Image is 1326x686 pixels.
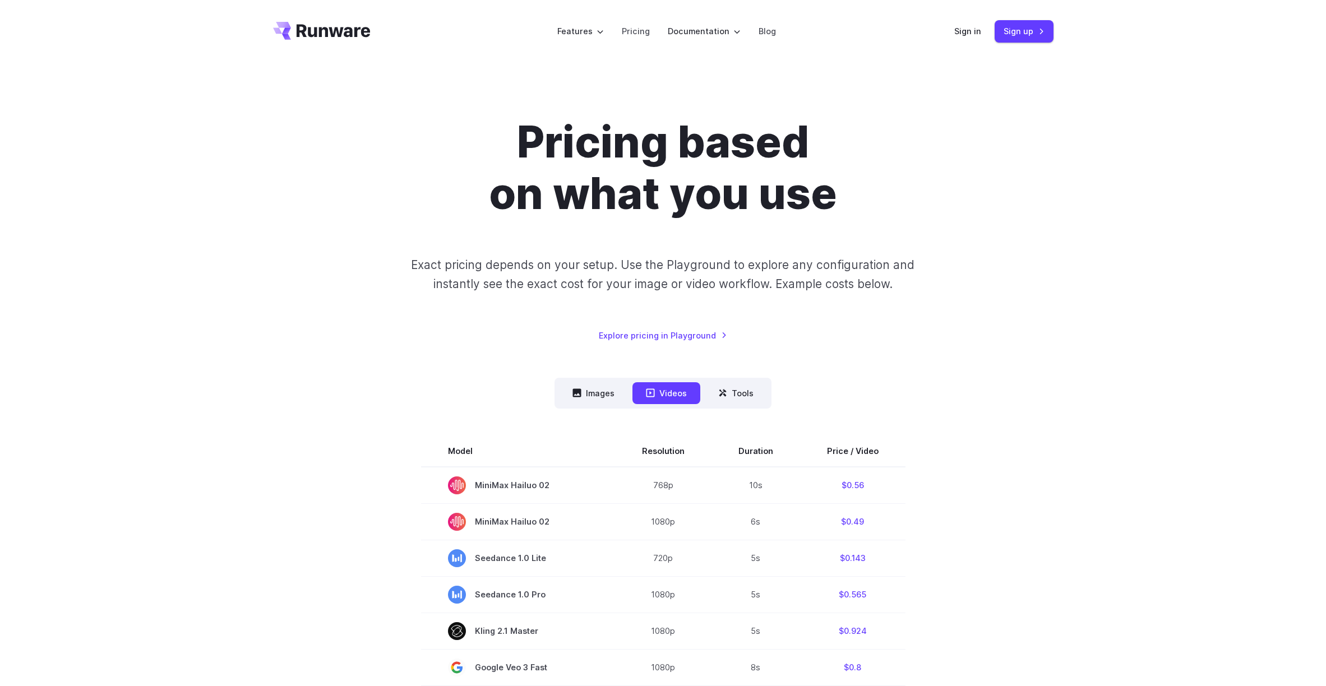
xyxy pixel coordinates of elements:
[557,25,604,38] label: Features
[622,25,650,38] a: Pricing
[615,467,711,504] td: 768p
[615,613,711,649] td: 1080p
[632,382,700,404] button: Videos
[273,22,371,40] a: Go to /
[668,25,741,38] label: Documentation
[448,476,588,494] span: MiniMax Hailuo 02
[711,467,800,504] td: 10s
[421,435,615,467] th: Model
[800,649,905,685] td: $0.8
[800,540,905,576] td: $0.143
[448,622,588,640] span: Kling 2.1 Master
[800,613,905,649] td: $0.924
[599,329,727,342] a: Explore pricing in Playground
[954,25,981,38] a: Sign in
[448,513,588,531] span: MiniMax Hailuo 02
[711,503,800,540] td: 6s
[800,576,905,613] td: $0.565
[759,25,776,38] a: Blog
[995,20,1054,42] a: Sign up
[615,503,711,540] td: 1080p
[800,435,905,467] th: Price / Video
[615,576,711,613] td: 1080p
[711,435,800,467] th: Duration
[448,659,588,676] span: Google Veo 3 Fast
[448,586,588,604] span: Seedance 1.0 Pro
[711,576,800,613] td: 5s
[448,549,588,567] span: Seedance 1.0 Lite
[705,382,767,404] button: Tools
[615,435,711,467] th: Resolution
[711,540,800,576] td: 5s
[800,503,905,540] td: $0.49
[559,382,628,404] button: Images
[711,649,800,685] td: 8s
[711,613,800,649] td: 5s
[390,256,936,293] p: Exact pricing depends on your setup. Use the Playground to explore any configuration and instantl...
[615,540,711,576] td: 720p
[351,117,976,220] h1: Pricing based on what you use
[800,467,905,504] td: $0.56
[615,649,711,685] td: 1080p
